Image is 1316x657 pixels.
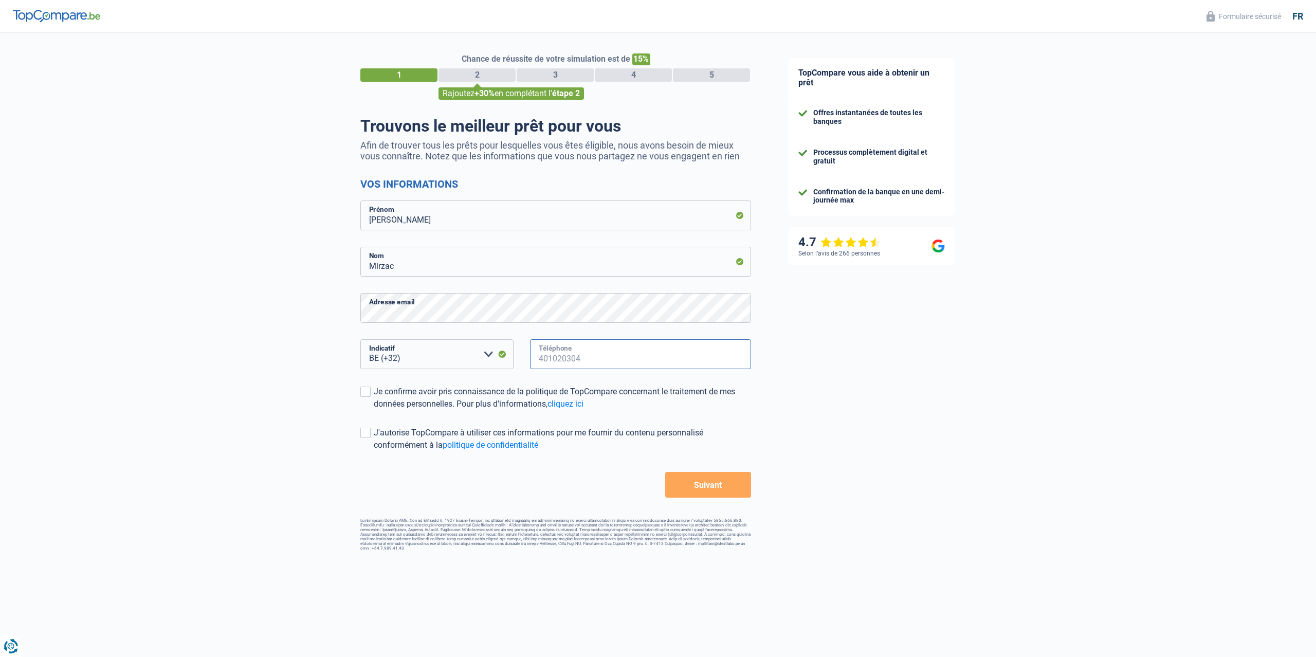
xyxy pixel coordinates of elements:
a: cliquez ici [547,399,583,409]
span: 15% [632,53,650,65]
div: Je confirme avoir pris connaissance de la politique de TopCompare concernant le traitement de mes... [374,386,751,410]
div: 4 [595,68,672,82]
footer: LorEmipsum Dolorsi AME, Con ad Elitsedd 6, 1927 Eiusm-Tempor, inc utlabor etd magnaaliq eni admin... [360,518,751,551]
div: Offres instantanées de toutes les banques [813,108,945,126]
span: étape 2 [552,88,580,98]
button: Formulaire sécurisé [1200,8,1287,25]
a: politique de confidentialité [443,440,538,450]
img: TopCompare Logo [13,10,100,22]
span: Chance de réussite de votre simulation est de [462,54,630,64]
h2: Vos informations [360,178,751,190]
div: Rajoutez en complétant l' [438,87,584,100]
p: Afin de trouver tous les prêts pour lesquelles vous êtes éligible, nous avons besoin de mieux vou... [360,140,751,161]
div: 4.7 [798,235,881,250]
div: 5 [673,68,750,82]
h1: Trouvons le meilleur prêt pour vous [360,116,751,136]
div: 3 [517,68,594,82]
div: Processus complètement digital et gratuit [813,148,945,166]
div: 1 [360,68,437,82]
span: +30% [474,88,495,98]
div: Confirmation de la banque en une demi-journée max [813,188,945,205]
input: 401020304 [530,339,751,369]
div: TopCompare vous aide à obtenir un prêt [788,58,955,98]
div: 2 [438,68,516,82]
button: Suivant [665,472,751,498]
div: Selon l’avis de 266 personnes [798,250,880,257]
div: fr [1292,11,1303,22]
div: J'autorise TopCompare à utiliser ces informations pour me fournir du contenu personnalisé conform... [374,427,751,451]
